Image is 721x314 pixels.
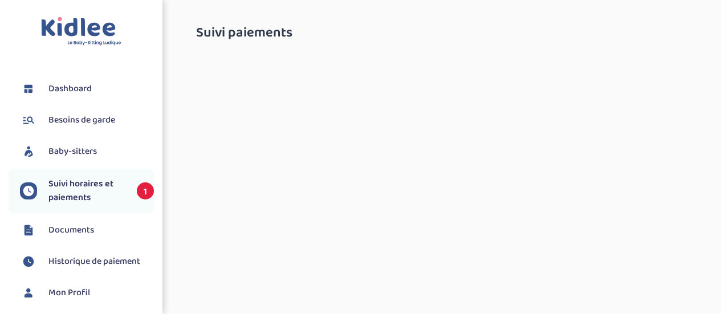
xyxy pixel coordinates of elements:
[196,26,292,40] span: Suivi paiements
[20,222,37,239] img: documents.svg
[20,80,37,97] img: dashboard.svg
[48,145,97,158] span: Baby-sitters
[20,112,154,129] a: Besoins de garde
[20,143,37,160] img: babysitters.svg
[20,222,154,239] a: Documents
[20,253,37,270] img: suivihoraire.svg
[20,143,154,160] a: Baby-sitters
[20,182,37,199] img: suivihoraire.svg
[48,255,140,268] span: Historique de paiement
[20,80,154,97] a: Dashboard
[20,284,37,301] img: profil.svg
[48,82,92,96] span: Dashboard
[41,17,121,46] img: logo.svg
[20,284,154,301] a: Mon Profil
[48,223,94,237] span: Documents
[48,286,90,300] span: Mon Profil
[137,182,154,199] span: 1
[20,177,154,205] a: Suivi horaires et paiements 1
[20,112,37,129] img: besoin.svg
[48,113,115,127] span: Besoins de garde
[20,253,154,270] a: Historique de paiement
[48,177,125,205] span: Suivi horaires et paiements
